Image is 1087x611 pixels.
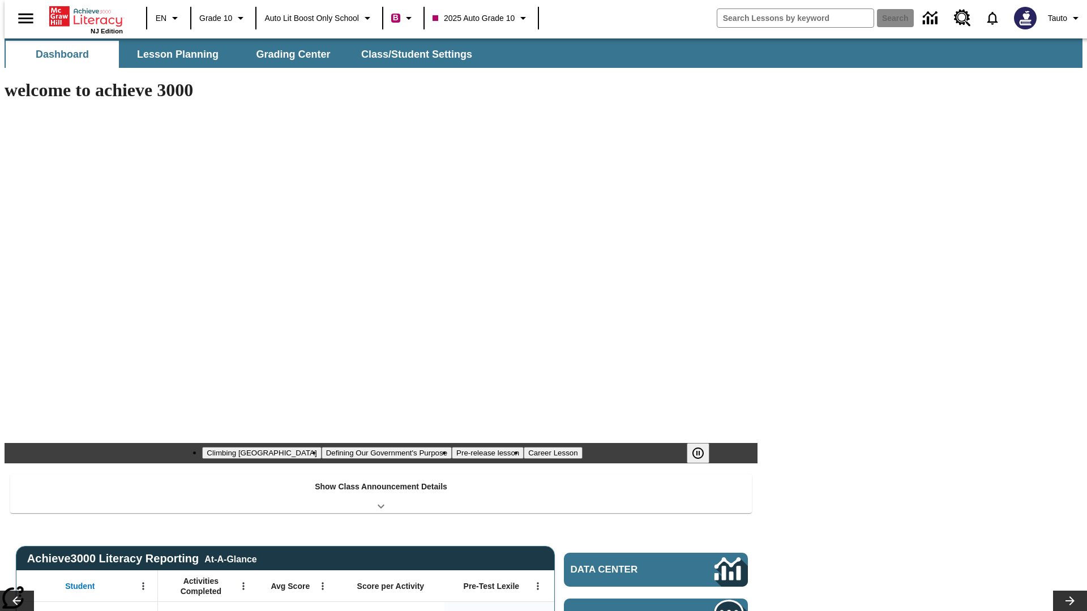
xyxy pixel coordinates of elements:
[27,552,257,565] span: Achieve3000 Literacy Reporting
[322,447,452,459] button: Slide 2 Defining Our Government's Purpose
[91,28,123,35] span: NJ Edition
[387,8,420,28] button: Boost Class color is violet red. Change class color
[357,581,425,591] span: Score per Activity
[947,3,978,33] a: Resource Center, Will open in new tab
[916,3,947,34] a: Data Center
[464,581,520,591] span: Pre-Test Lexile
[235,578,252,595] button: Open Menu
[156,12,166,24] span: EN
[164,576,238,596] span: Activities Completed
[237,41,350,68] button: Grading Center
[524,447,582,459] button: Slide 4 Career Lesson
[65,581,95,591] span: Student
[195,8,252,28] button: Grade: Grade 10, Select a grade
[352,41,481,68] button: Class/Student Settings
[204,552,256,565] div: At-A-Glance
[264,12,359,24] span: Auto Lit Boost only School
[314,578,331,595] button: Open Menu
[135,578,152,595] button: Open Menu
[260,8,379,28] button: School: Auto Lit Boost only School, Select your school
[49,5,123,28] a: Home
[315,481,447,493] p: Show Class Announcement Details
[10,474,752,513] div: Show Class Announcement Details
[9,2,42,35] button: Open side menu
[5,41,482,68] div: SubNavbar
[529,578,546,595] button: Open Menu
[121,41,234,68] button: Lesson Planning
[1053,591,1087,611] button: Lesson carousel, Next
[151,8,187,28] button: Language: EN, Select a language
[1014,7,1037,29] img: Avatar
[978,3,1007,33] a: Notifications
[5,38,1082,68] div: SubNavbar
[6,41,119,68] button: Dashboard
[1043,8,1087,28] button: Profile/Settings
[271,581,310,591] span: Avg Score
[393,11,399,25] span: B
[1007,3,1043,33] button: Select a new avatar
[5,80,758,101] h1: welcome to achieve 3000
[564,553,748,587] a: Data Center
[687,443,709,463] button: Pause
[433,12,515,24] span: 2025 Auto Grade 10
[199,12,232,24] span: Grade 10
[571,564,677,575] span: Data Center
[1048,12,1067,24] span: Tauto
[202,447,321,459] button: Slide 1 Climbing Mount Tai
[49,4,123,35] div: Home
[428,8,534,28] button: Class: 2025 Auto Grade 10, Select your class
[687,443,721,463] div: Pause
[717,9,874,27] input: search field
[452,447,524,459] button: Slide 3 Pre-release lesson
